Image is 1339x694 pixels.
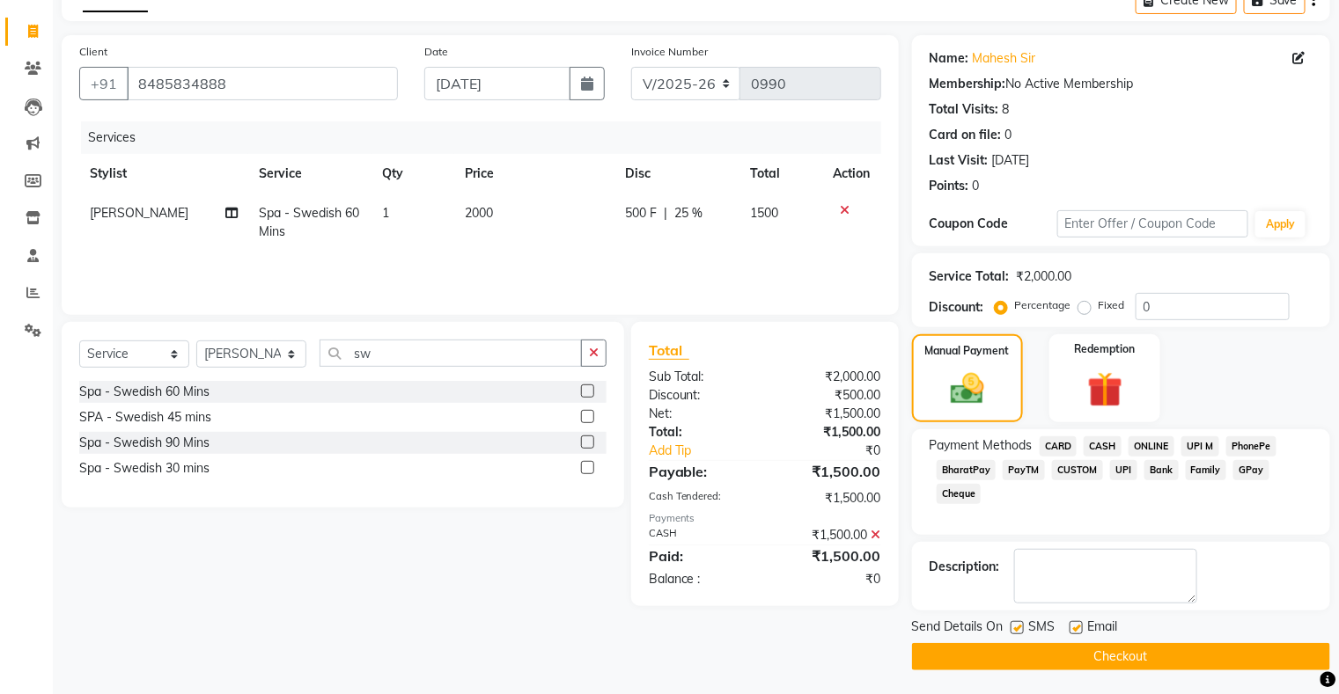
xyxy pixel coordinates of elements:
[79,434,210,452] div: Spa - Swedish 90 Mins
[750,205,778,221] span: 1500
[930,126,1002,144] div: Card on file:
[930,75,1313,93] div: No Active Membership
[765,570,894,588] div: ₹0
[79,408,211,427] div: SPA - Swedish 45 mins
[79,44,107,60] label: Client
[636,489,765,508] div: Cash Tendered:
[930,151,989,170] div: Last Visit:
[674,204,703,223] span: 25 %
[636,461,765,482] div: Payable:
[765,545,894,566] div: ₹1,500.00
[930,100,999,119] div: Total Visits:
[636,545,765,566] div: Paid:
[1144,460,1179,480] span: Bank
[739,154,823,194] th: Total
[636,526,765,544] div: CASH
[1052,460,1103,480] span: CUSTOM
[90,205,188,221] span: [PERSON_NAME]
[636,368,765,386] div: Sub Total:
[925,343,1010,359] label: Manual Payment
[786,442,894,460] div: ₹0
[1233,460,1269,480] span: GPay
[823,154,881,194] th: Action
[1255,211,1306,237] button: Apply
[1084,436,1122,457] span: CASH
[636,570,765,588] div: Balance :
[930,436,1033,455] span: Payment Methods
[649,511,881,526] div: Payments
[1181,436,1219,457] span: UPI M
[636,442,786,460] a: Add Tip
[973,49,1036,68] a: Mahesh Sir
[79,67,129,100] button: +91
[1029,617,1056,639] span: SMS
[382,205,389,221] span: 1
[937,484,982,504] span: Cheque
[1088,617,1118,639] span: Email
[625,204,657,223] span: 500 F
[765,368,894,386] div: ₹2,000.00
[248,154,372,194] th: Service
[1017,267,1072,286] div: ₹2,000.00
[765,461,894,482] div: ₹1,500.00
[765,386,894,405] div: ₹500.00
[79,459,210,478] div: Spa - Swedish 30 mins
[79,383,210,401] div: Spa - Swedish 60 Mins
[614,154,739,194] th: Disc
[940,369,995,408] img: _cash.svg
[424,44,448,60] label: Date
[765,526,894,544] div: ₹1,500.00
[912,643,1330,670] button: Checkout
[765,489,894,508] div: ₹1,500.00
[930,267,1010,286] div: Service Total:
[937,460,997,480] span: BharatPay
[1099,297,1125,313] label: Fixed
[636,386,765,405] div: Discount:
[79,154,248,194] th: Stylist
[454,154,614,194] th: Price
[1110,460,1137,480] span: UPI
[1015,297,1071,313] label: Percentage
[372,154,454,194] th: Qty
[973,177,980,195] div: 0
[1003,460,1045,480] span: PayTM
[1057,210,1249,237] input: Enter Offer / Coupon Code
[930,215,1057,233] div: Coupon Code
[1075,341,1136,357] label: Redemption
[1226,436,1276,457] span: PhonePe
[765,405,894,423] div: ₹1,500.00
[259,205,359,239] span: Spa - Swedish 60 Mins
[1003,100,1010,119] div: 8
[664,204,667,223] span: |
[1129,436,1174,457] span: ONLINE
[930,558,1000,576] div: Description:
[912,617,1004,639] span: Send Details On
[636,423,765,442] div: Total:
[465,205,493,221] span: 2000
[127,67,398,100] input: Search by Name/Mobile/Email/Code
[320,340,582,367] input: Search or Scan
[1040,436,1078,457] span: CARD
[81,121,894,154] div: Services
[631,44,708,60] label: Invoice Number
[636,405,765,423] div: Net:
[1005,126,1012,144] div: 0
[930,177,969,195] div: Points:
[1186,460,1227,480] span: Family
[1077,368,1134,412] img: _gift.svg
[930,49,969,68] div: Name:
[930,75,1006,93] div: Membership:
[765,423,894,442] div: ₹1,500.00
[649,341,689,360] span: Total
[992,151,1030,170] div: [DATE]
[930,298,984,317] div: Discount:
